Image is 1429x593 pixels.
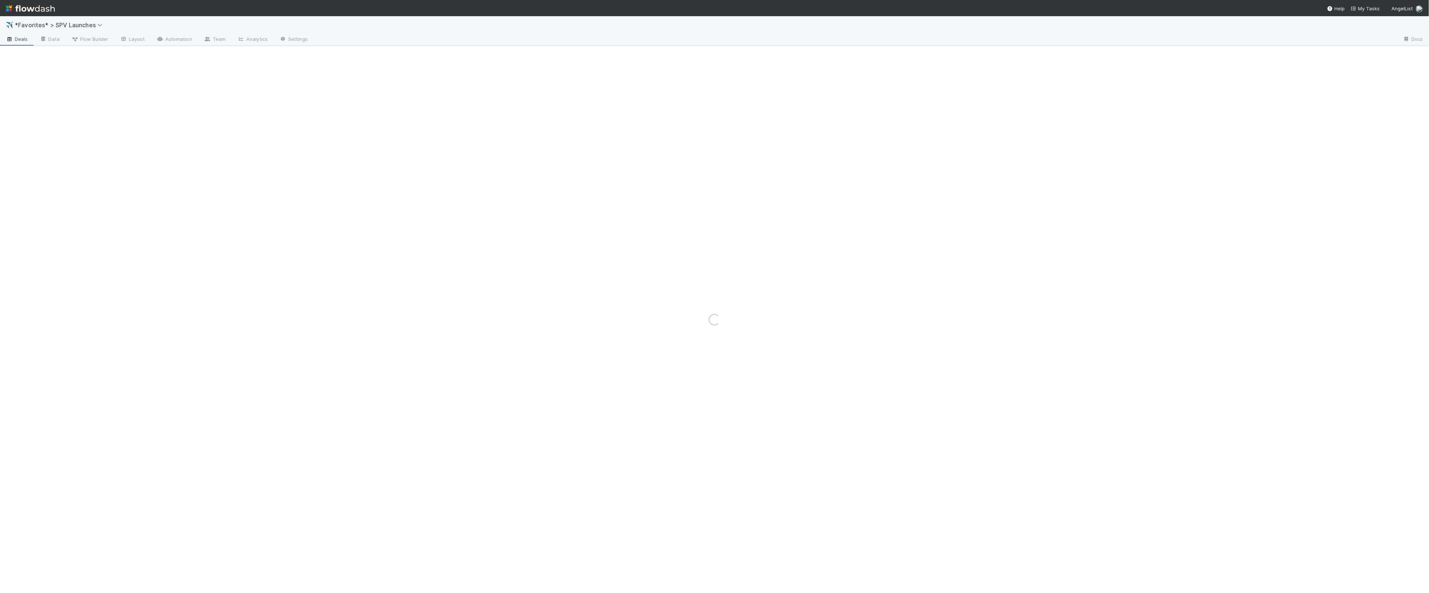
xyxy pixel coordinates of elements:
a: Automation [151,34,198,46]
a: Layout [114,34,151,46]
span: My Tasks [1351,6,1380,11]
span: ✈️ [6,22,13,28]
img: logo-inverted-e16ddd16eac7371096b0.svg [6,2,55,15]
a: Data [34,34,66,46]
span: *Favorites* > SPV Launches [15,21,106,29]
a: Settings [274,34,314,46]
a: My Tasks [1351,5,1380,12]
span: AngelList [1391,6,1413,11]
span: Flow Builder [71,35,108,43]
div: Help [1327,5,1345,12]
a: Docs [1397,34,1429,46]
a: Team [198,34,232,46]
span: Deals [6,35,28,43]
a: Flow Builder [66,34,114,46]
a: Analytics [232,34,274,46]
img: avatar_b18de8e2-1483-4e81-aa60-0a3d21592880.png [1416,5,1423,13]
